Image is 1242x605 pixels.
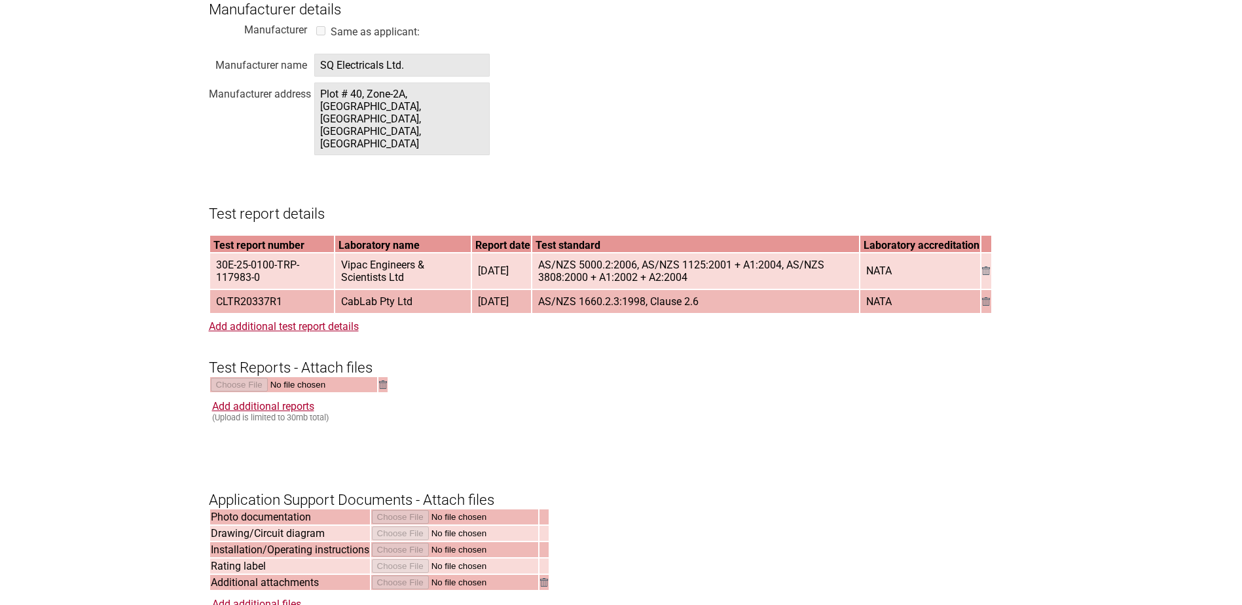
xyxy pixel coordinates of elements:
[314,54,490,77] span: SQ Electricals Ltd.
[210,575,370,590] td: Additional attachments
[540,578,548,587] img: Remove
[861,260,897,282] span: NATA
[982,266,990,275] img: Remove
[209,320,359,333] a: Add additional test report details
[210,542,370,557] td: Installation/Operating instructions
[210,526,370,541] td: Drawing/Circuit diagram
[210,509,370,524] td: Photo documentation
[209,84,307,98] div: Manufacturer address
[212,412,329,422] small: (Upload is limited to 30mb total)
[314,26,327,35] input: on
[331,26,420,38] label: Same as applicant:
[212,400,314,412] a: Add additional reports
[210,559,370,574] td: Rating label
[209,337,1034,376] h3: Test Reports - Attach files
[472,236,531,252] th: Report date
[379,380,387,389] img: Remove
[335,236,471,252] th: Laboratory name
[336,254,470,288] span: Vipac Engineers & Scientists Ltd
[209,469,1034,509] h3: Application Support Documents - Attach files
[533,291,704,312] span: AS/NZS 1660.2.3:1998, Clause 2.6
[336,291,418,312] span: CabLab Pty Ltd
[473,291,514,312] span: [DATE]
[314,82,490,155] span: Plot # 40, Zone-2A, [GEOGRAPHIC_DATA], [GEOGRAPHIC_DATA], [GEOGRAPHIC_DATA], [GEOGRAPHIC_DATA]
[211,291,287,312] span: CLTR20337R1
[861,291,897,312] span: NATA
[211,254,334,288] span: 30E-25-0100-TRP-117983-0
[473,260,514,282] span: [DATE]
[533,254,859,288] span: AS/NZS 5000.2:2006, AS/NZS 1125:2001 + A1:2004, AS/NZS 3808:2000 + A1:2002 + A2:2004
[209,56,307,69] div: Manufacturer name
[209,183,1034,222] h3: Test report details
[532,236,860,252] th: Test standard
[209,20,307,33] div: Manufacturer
[860,236,980,252] th: Laboratory accreditation
[982,297,990,306] img: Remove
[210,236,335,252] th: Test report number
